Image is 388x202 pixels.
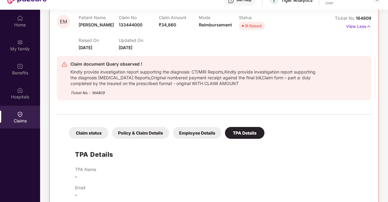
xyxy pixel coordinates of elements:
div: IR Raised [245,23,262,29]
div: TPA Details [225,127,264,139]
p: Mode [199,15,239,20]
p: Email [75,185,85,190]
span: - [75,192,77,197]
h1: TPA Details [75,149,113,159]
p: View Less [346,22,371,30]
span: Reimbursement [199,22,232,27]
div: Claim document Query observed ! [70,60,316,68]
p: Claim Amount [159,15,199,20]
span: - [75,174,77,179]
div: User [325,1,368,5]
img: svg+xml;base64,PHN2ZyBpZD0iSG9tZSIgeG1sbnM9Imh0dHA6Ly93d3cudzMub3JnLzIwMDAvc3ZnIiB3aWR0aD0iMjAiIG... [17,15,23,21]
img: svg+xml;base64,PHN2ZyBpZD0iSG9zcGl0YWxzIiB4bWxucz0iaHR0cDovL3d3dy53My5vcmcvMjAwMC9zdmciIHdpZHRoPS... [17,87,23,93]
span: [DATE] [119,45,132,50]
img: svg+xml;base64,PHN2ZyB4bWxucz0iaHR0cDovL3d3dy53My5vcmcvMjAwMC9zdmciIHdpZHRoPSIxNyIgaGVpZ2h0PSIxNy... [366,23,371,30]
span: Ticket No [335,15,356,21]
img: svg+xml;base64,PHN2ZyB3aWR0aD0iMjAiIGhlaWdodD0iMjAiIHZpZXdCb3g9IjAgMCAyMCAyMCIgZmlsbD0ibm9uZSIgeG... [17,39,23,45]
span: 164809 [356,15,371,21]
img: svg+xml;base64,PHN2ZyB4bWxucz0iaHR0cDovL3d3dy53My5vcmcvMjAwMC9zdmciIHdpZHRoPSIyNCIgaGVpZ2h0PSIyNC... [61,61,67,67]
img: svg+xml;base64,PHN2ZyBpZD0iQ2xhaW0iIHhtbG5zPSJodHRwOi8vd3d3LnczLm9yZy8yMDAwL3N2ZyIgd2lkdGg9IjIwIi... [17,111,23,117]
div: Kindly provide investigation report supporting the diagnosis: CT/MRI Reports,Kindly provide inves... [70,68,316,86]
span: [DATE] [79,45,92,50]
p: Patient Name [79,15,119,20]
div: Ticket No. - 164809 [70,86,316,96]
div: Policy & Claim Details [112,127,169,139]
div: Employee Details [173,127,221,139]
span: 133444000 [119,22,142,27]
span: EM [60,19,67,24]
p: Status [239,15,279,20]
span: ₹34,860 [159,22,176,27]
p: Raised On [79,38,119,43]
p: Updated On [119,38,159,43]
img: svg+xml;base64,PHN2ZyBpZD0iQmVuZWZpdHMiIHhtbG5zPSJodHRwOi8vd3d3LnczLm9yZy8yMDAwL3N2ZyIgd2lkdGg9Ij... [17,63,23,69]
p: TPA Name [75,167,96,172]
p: Claim No [119,15,159,20]
span: [PERSON_NAME] [79,22,114,27]
div: Claim status [69,127,108,139]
